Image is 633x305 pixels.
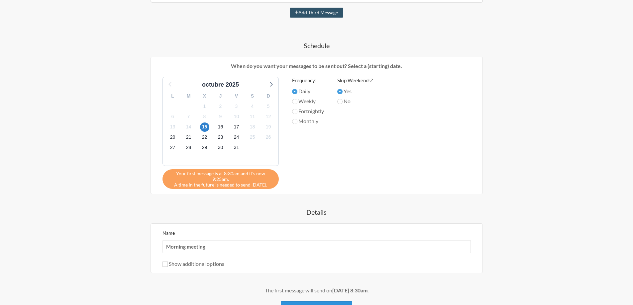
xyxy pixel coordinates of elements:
[124,286,509,294] div: The first message will send on .
[168,133,177,142] span: jueves, 20 de noviembre de 2025
[165,91,181,101] div: L
[184,133,193,142] span: viernes, 21 de noviembre de 2025
[292,117,324,125] label: Monthly
[168,143,177,152] span: jueves, 27 de noviembre de 2025
[197,91,213,101] div: X
[232,143,241,152] span: lunes, 1 de diciembre de 2025
[200,143,209,152] span: sábado, 29 de noviembre de 2025
[162,169,279,189] div: A time in the future is needed to send [DATE].
[200,102,209,111] span: sábado, 1 de noviembre de 2025
[261,91,276,101] div: D
[264,102,273,111] span: miércoles, 5 de noviembre de 2025
[292,119,297,124] input: Monthly
[337,77,373,84] label: Skip Weekends?
[162,240,471,253] input: We suggest a 2 to 4 word name
[248,102,257,111] span: martes, 4 de noviembre de 2025
[216,133,225,142] span: domingo, 23 de noviembre de 2025
[216,112,225,121] span: domingo, 9 de noviembre de 2025
[232,112,241,121] span: lunes, 10 de noviembre de 2025
[248,122,257,132] span: martes, 18 de noviembre de 2025
[292,97,324,105] label: Weekly
[232,122,241,132] span: lunes, 17 de noviembre de 2025
[337,97,373,105] label: No
[292,89,297,94] input: Daily
[290,8,344,18] button: Add Third Message
[162,230,175,236] label: Name
[229,91,245,101] div: V
[213,91,229,101] div: J
[232,133,241,142] span: lunes, 24 de noviembre de 2025
[232,102,241,111] span: lunes, 3 de noviembre de 2025
[200,133,209,142] span: sábado, 22 de noviembre de 2025
[124,207,509,217] h4: Details
[248,133,257,142] span: martes, 25 de noviembre de 2025
[216,143,225,152] span: domingo, 30 de noviembre de 2025
[200,122,209,132] span: sábado, 15 de noviembre de 2025
[200,112,209,121] span: sábado, 8 de noviembre de 2025
[292,107,324,115] label: Fortnightly
[332,287,368,293] strong: [DATE] 8:30am
[168,122,177,132] span: jueves, 13 de noviembre de 2025
[167,171,274,182] span: Your first message is at 8:30am and it's now 9:25am.
[181,91,197,101] div: M
[124,41,509,50] h4: Schedule
[184,143,193,152] span: viernes, 28 de noviembre de 2025
[162,261,224,267] label: Show additional options
[184,112,193,121] span: viernes, 7 de noviembre de 2025
[162,262,168,267] input: Show additional options
[264,122,273,132] span: miércoles, 19 de noviembre de 2025
[292,99,297,104] input: Weekly
[216,102,225,111] span: domingo, 2 de noviembre de 2025
[184,122,193,132] span: viernes, 14 de noviembre de 2025
[216,122,225,132] span: domingo, 16 de noviembre de 2025
[337,99,343,104] input: No
[337,89,343,94] input: Yes
[248,112,257,121] span: martes, 11 de noviembre de 2025
[292,109,297,114] input: Fortnightly
[264,133,273,142] span: miércoles, 26 de noviembre de 2025
[199,80,242,89] div: octubre 2025
[156,62,477,70] p: When do you want your messages to be sent out? Select a (starting) date.
[292,77,324,84] label: Frequency:
[292,87,324,95] label: Daily
[245,91,261,101] div: S
[337,87,373,95] label: Yes
[264,112,273,121] span: miércoles, 12 de noviembre de 2025
[168,112,177,121] span: jueves, 6 de noviembre de 2025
